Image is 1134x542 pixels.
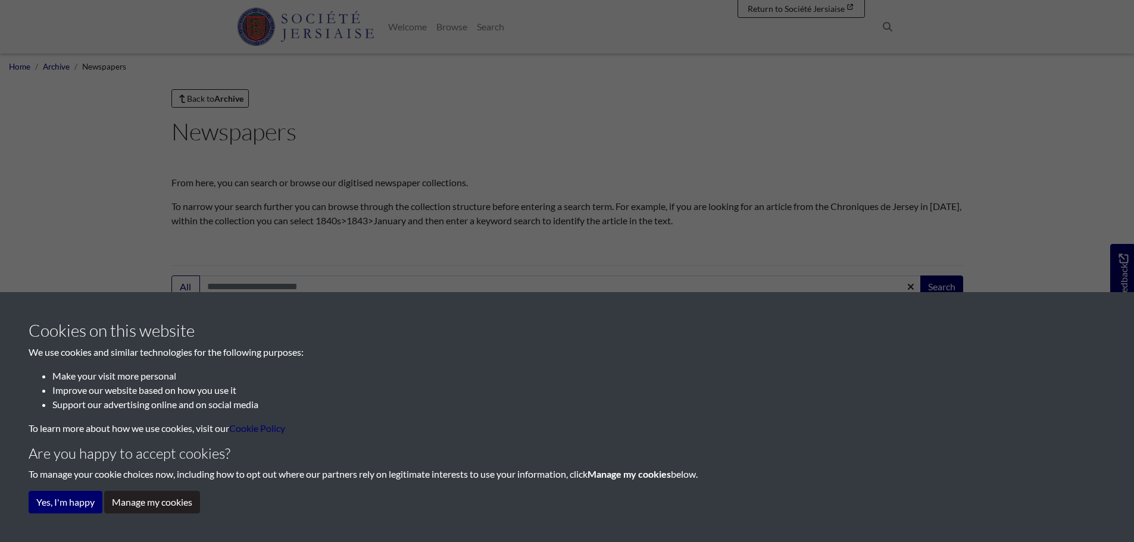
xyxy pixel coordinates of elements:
strong: Manage my cookies [588,468,671,480]
li: Make your visit more personal [52,369,1105,383]
h3: Cookies on this website [29,321,1105,341]
h4: Are you happy to accept cookies? [29,445,1105,462]
a: learn more about cookies [229,422,285,434]
p: We use cookies and similar technologies for the following purposes: [29,345,1105,359]
li: Improve our website based on how you use it [52,383,1105,397]
p: To manage your cookie choices now, including how to opt out where our partners rely on legitimate... [29,467,1105,481]
button: Yes, I'm happy [29,491,102,513]
li: Support our advertising online and on social media [52,397,1105,412]
button: Manage my cookies [104,491,200,513]
p: To learn more about how we use cookies, visit our [29,421,1105,436]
